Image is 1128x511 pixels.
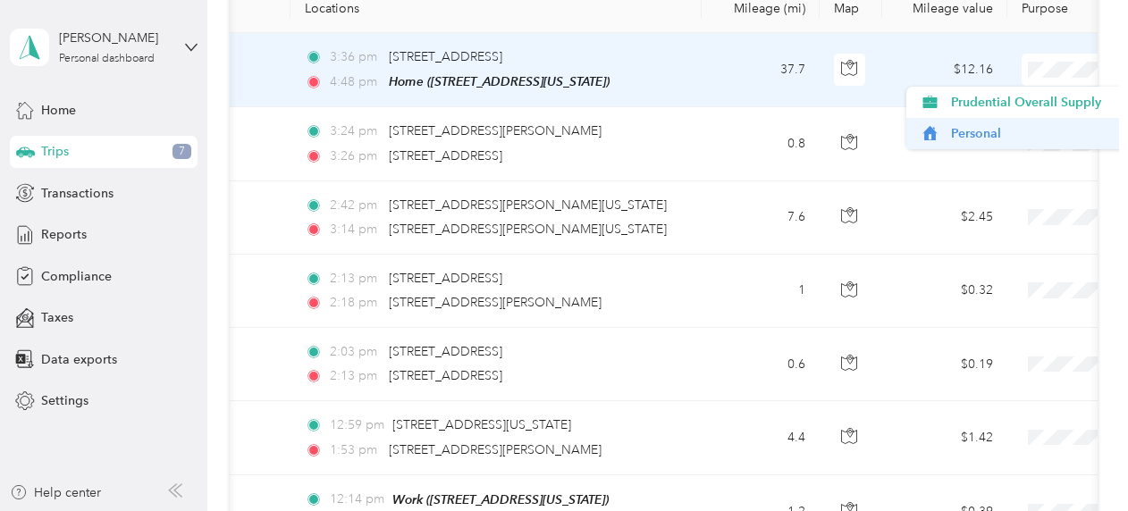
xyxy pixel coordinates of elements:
[389,344,502,359] span: [STREET_ADDRESS]
[41,142,69,161] span: Trips
[330,147,381,166] span: 3:26 pm
[59,29,171,47] div: [PERSON_NAME]
[951,124,1116,143] span: Personal
[330,440,381,460] span: 1:53 pm
[41,184,114,203] span: Transactions
[330,196,381,215] span: 2:42 pm
[882,328,1007,401] td: $0.19
[173,144,191,160] span: 7
[882,33,1007,107] td: $12.16
[330,366,381,386] span: 2:13 pm
[882,181,1007,255] td: $2.45
[41,225,87,244] span: Reports
[392,417,571,432] span: [STREET_ADDRESS][US_STATE]
[702,107,820,180] td: 0.8
[330,220,381,239] span: 3:14 pm
[41,308,73,327] span: Taxes
[330,269,381,289] span: 2:13 pm
[41,391,88,410] span: Settings
[702,181,820,255] td: 7.6
[41,267,112,286] span: Compliance
[389,74,610,88] span: Home ([STREET_ADDRESS][US_STATE])
[41,101,76,120] span: Home
[951,93,1116,112] span: Prudential Overall Supply
[389,123,602,138] span: [STREET_ADDRESS][PERSON_NAME]
[702,33,820,107] td: 37.7
[389,197,667,213] span: [STREET_ADDRESS][PERSON_NAME][US_STATE]
[330,490,384,509] span: 12:14 pm
[389,368,502,383] span: [STREET_ADDRESS]
[389,148,502,163] span: [STREET_ADDRESS]
[389,222,667,237] span: [STREET_ADDRESS][PERSON_NAME][US_STATE]
[41,350,117,369] span: Data exports
[1028,411,1128,511] iframe: Everlance-gr Chat Button Frame
[389,442,602,457] span: [STREET_ADDRESS][PERSON_NAME]
[330,293,381,313] span: 2:18 pm
[389,49,502,64] span: [STREET_ADDRESS]
[882,107,1007,180] td: $0.26
[392,492,609,507] span: Work ([STREET_ADDRESS][US_STATE])
[330,72,381,92] span: 4:48 pm
[882,255,1007,328] td: $0.32
[882,401,1007,474] td: $1.42
[59,54,155,64] div: Personal dashboard
[330,415,384,435] span: 12:59 pm
[702,255,820,328] td: 1
[330,342,381,362] span: 2:03 pm
[389,271,502,286] span: [STREET_ADDRESS]
[330,47,381,67] span: 3:36 pm
[10,483,101,502] button: Help center
[389,295,602,310] span: [STREET_ADDRESS][PERSON_NAME]
[330,121,381,141] span: 3:24 pm
[702,401,820,474] td: 4.4
[702,328,820,401] td: 0.6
